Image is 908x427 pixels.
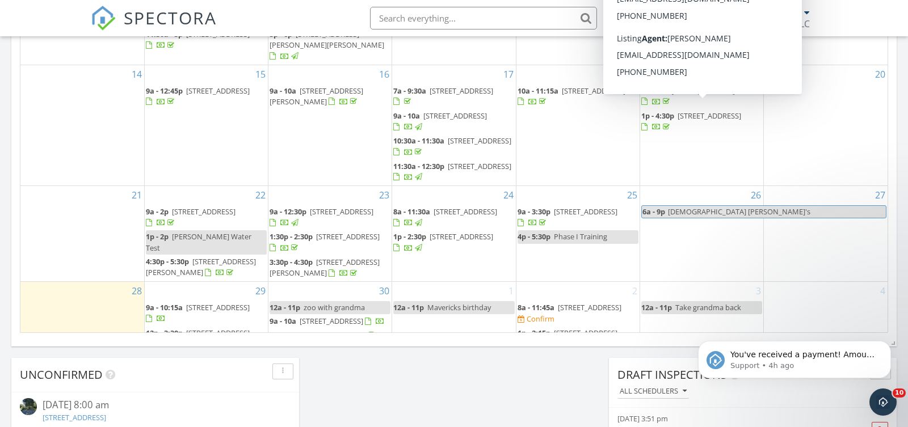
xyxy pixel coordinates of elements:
[873,186,888,204] a: Go to September 27, 2025
[270,256,390,280] a: 3:30p - 4:30p [STREET_ADDRESS][PERSON_NAME]
[393,134,514,159] a: 10:30a - 11:30a [STREET_ADDRESS]
[270,316,385,326] a: 9a - 10a [STREET_ADDRESS]
[671,86,735,96] span: [STREET_ADDRESS]
[562,86,625,96] span: [STREET_ADDRESS]
[146,301,267,325] a: 9a - 10:15a [STREET_ADDRESS]
[392,282,516,369] td: Go to October 1, 2025
[641,86,668,96] span: 9a - 10a
[518,205,638,230] a: 9a - 3:30p [STREET_ADDRESS]
[270,331,300,341] span: 11a - 12p
[377,186,392,204] a: Go to September 23, 2025
[749,186,763,204] a: Go to September 26, 2025
[146,206,169,217] span: 9a - 2p
[392,65,516,185] td: Go to September 17, 2025
[617,384,689,399] button: All schedulers
[393,111,420,121] span: 9a - 10a
[430,231,493,242] span: [STREET_ADDRESS]
[518,328,550,338] span: 1p - 2:15p
[448,136,511,146] span: [STREET_ADDRESS]
[764,282,888,369] td: Go to October 4, 2025
[554,206,617,217] span: [STREET_ADDRESS]
[506,282,516,300] a: Go to October 1, 2025
[186,328,250,338] span: [STREET_ADDRESS]
[678,111,741,121] span: [STREET_ADDRESS]
[675,302,741,312] span: Take grandma back
[146,29,250,50] a: 11:30a - 5p [STREET_ADDRESS]
[869,388,897,416] iframe: Intercom live chat
[518,327,638,351] a: 1p - 2:15p [STREET_ADDRESS][PERSON_NAME]
[270,257,380,278] span: [STREET_ADDRESS][PERSON_NAME]
[434,206,497,217] span: [STREET_ADDRESS]
[146,206,236,227] a: 9a - 2p [STREET_ADDRESS]
[20,367,103,382] span: Unconfirmed
[558,302,621,312] span: [STREET_ADDRESS]
[377,65,392,83] a: Go to September 16, 2025
[270,257,380,278] a: 3:30p - 4:30p [STREET_ADDRESS][PERSON_NAME]
[144,282,268,369] td: Go to September 29, 2025
[377,282,392,300] a: Go to September 30, 2025
[270,315,390,328] a: 9a - 10a [STREET_ADDRESS]
[668,206,810,217] span: [DEMOGRAPHIC_DATA] [PERSON_NAME]'s
[641,86,735,107] a: 9a - 10a [STREET_ADDRESS]
[527,314,554,323] div: Confirm
[146,205,267,230] a: 9a - 2p [STREET_ADDRESS]
[304,302,365,312] span: zoo with grandma
[393,302,424,312] span: 12a - 11p
[270,206,373,227] a: 9a - 12:30p [STREET_ADDRESS]
[270,86,296,96] span: 9a - 10a
[270,316,296,326] span: 9a - 10a
[144,186,268,282] td: Go to September 22, 2025
[393,161,444,171] span: 11:30a - 12:30p
[518,84,638,109] a: 10a - 11:15a [STREET_ADDRESS]
[20,398,291,425] a: [DATE] 8:00 am [STREET_ADDRESS]
[91,6,116,31] img: The Best Home Inspection Software - Spectora
[501,186,516,204] a: Go to September 24, 2025
[91,15,217,39] a: SPECTORA
[518,86,625,107] a: 10a - 11:15a [STREET_ADDRESS]
[878,282,888,300] a: Go to October 4, 2025
[641,111,674,121] span: 1p - 4:30p
[270,302,300,312] span: 12a - 11p
[641,302,672,312] span: 12a - 11p
[681,317,908,396] iframe: Intercom notifications message
[697,18,810,29] div: High Mark Inspections LLC
[310,206,373,217] span: [STREET_ADDRESS]
[617,367,727,382] span: Draft Inspections
[268,186,392,282] td: Go to September 23, 2025
[270,86,363,107] a: 9a - 10a [STREET_ADDRESS][PERSON_NAME]
[370,7,597,29] input: Search everything...
[620,387,687,395] div: All schedulers
[518,231,550,242] span: 4p - 5:30p
[129,65,144,83] a: Go to September 14, 2025
[270,206,306,217] span: 9a - 12:30p
[448,161,511,171] span: [STREET_ADDRESS]
[20,186,144,282] td: Go to September 21, 2025
[873,65,888,83] a: Go to September 20, 2025
[642,206,666,218] span: 6a - 9p
[253,65,268,83] a: Go to September 15, 2025
[129,186,144,204] a: Go to September 21, 2025
[300,316,363,326] span: [STREET_ADDRESS]
[146,302,183,312] span: 9a - 10:15a
[640,186,763,282] td: Go to September 26, 2025
[393,230,514,255] a: 1p - 2:30p [STREET_ADDRESS]
[146,256,256,277] a: 4:30p - 5:30p [STREET_ADDRESS][PERSON_NAME]
[749,65,763,83] a: Go to September 19, 2025
[393,136,511,157] a: 10:30a - 11:30a [STREET_ADDRESS]
[518,301,638,325] a: 8a - 11:45a [STREET_ADDRESS] Confirm
[304,331,367,341] span: [STREET_ADDRESS]
[146,256,189,267] span: 4:30p - 5:30p
[516,186,640,282] td: Go to September 25, 2025
[516,282,640,369] td: Go to October 2, 2025
[393,231,493,252] a: 1p - 2:30p [STREET_ADDRESS]
[893,388,906,398] span: 10
[49,33,195,166] span: You've received a payment! Amount $250.00 Fee $7.18 Net $242.82 Transaction # pi_3SCR5eK7snlDGpRF...
[518,328,617,349] a: 1p - 2:15p [STREET_ADDRESS][PERSON_NAME]
[641,109,762,134] a: 1p - 4:30p [STREET_ADDRESS]
[518,302,554,312] span: 8a - 11:45a
[516,65,640,185] td: Go to September 18, 2025
[270,86,363,107] span: [STREET_ADDRESS][PERSON_NAME]
[270,329,390,343] a: 11a - 12p [STREET_ADDRESS]
[268,282,392,369] td: Go to September 30, 2025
